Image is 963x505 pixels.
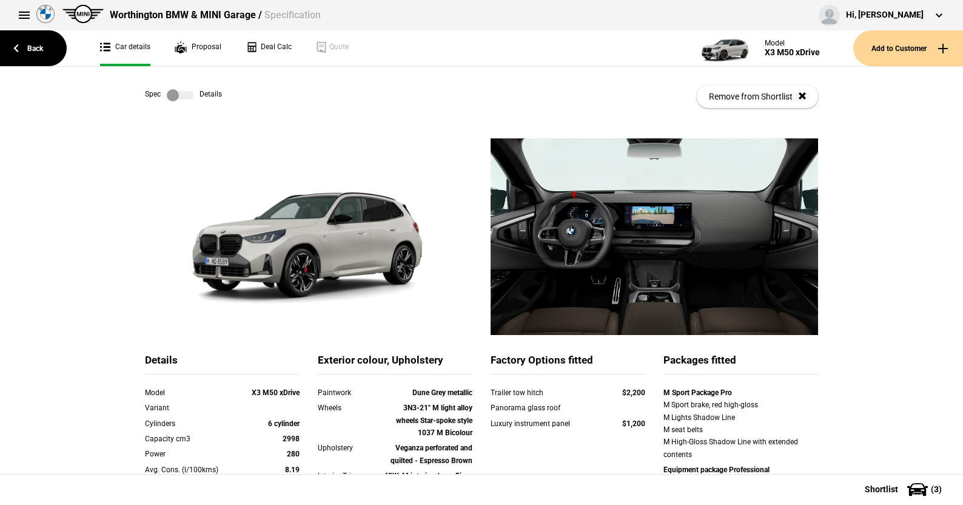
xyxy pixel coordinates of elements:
div: Worthington BMW & MINI Garage / [110,8,321,22]
div: Factory Options fitted [491,353,645,375]
div: Upholstery [318,442,380,454]
div: Wheels [318,402,380,414]
div: Trailer tow hitch [491,387,599,399]
div: Interior Trim [318,470,380,482]
div: Paintwork [318,387,380,399]
div: Capacity cm3 [145,433,238,445]
strong: 6 cylinder [268,419,300,428]
strong: Veganza perforated and quilted - Espresso Brown [391,444,472,464]
div: X3 M50 xDrive [765,47,820,58]
span: Shortlist [865,485,898,493]
div: Luxury instrument panel [491,418,599,430]
div: Hi, [PERSON_NAME] [846,9,924,21]
strong: X3 M50 xDrive [252,388,300,397]
strong: M Sport Package Pro [663,388,732,397]
span: Specification [264,9,321,21]
div: Avg. Cons. (l/100kms) [145,464,238,476]
button: Remove from Shortlist [697,85,818,108]
div: Power [145,448,238,460]
strong: 3N3-21" M light alloy wheels Star-spoke style 1037 M Bicolour [396,404,472,437]
strong: Equipment package Professional [663,466,770,474]
div: Exterior colour, Upholstery [318,353,472,375]
div: Model [765,39,820,47]
button: Add to Customer [853,30,963,66]
span: ( 3 ) [931,485,942,493]
img: mini.png [62,5,104,23]
div: Variant [145,402,238,414]
strong: Dune Grey metallic [412,388,472,397]
a: Proposal [175,30,221,66]
strong: 280 [287,450,300,458]
strong: 43W-M interior decor Fine-Brushed Aluminium [384,472,472,492]
strong: 2998 [283,435,300,443]
div: Panorama glass roof [491,402,599,414]
div: Cylinders [145,418,238,430]
strong: $1,200 [622,419,645,428]
img: bmw.png [36,5,55,23]
div: Details [145,353,300,375]
strong: $2,200 [622,388,645,397]
div: Model [145,387,238,399]
div: Spec Details [145,89,222,101]
a: Car details [100,30,150,66]
a: Deal Calc [246,30,292,66]
button: Shortlist(3) [847,474,963,504]
strong: 8.19 [285,466,300,474]
div: M Sport brake, red high-gloss M Lights Shadow Line M seat belts M High-Gloss Shadow Line with ext... [663,399,818,461]
div: Packages fitted [663,353,818,375]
